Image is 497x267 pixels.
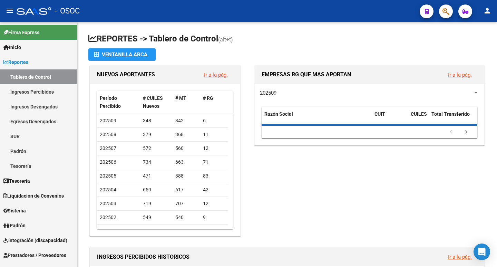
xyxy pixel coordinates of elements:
[262,71,351,78] span: EMPRESAS RG QUE MAS APORTAN
[100,187,116,192] span: 202504
[431,111,470,117] span: Total Transferido
[198,68,233,81] button: Ir a la pág.
[100,159,116,165] span: 202506
[100,173,116,179] span: 202505
[143,158,170,166] div: 734
[203,186,225,194] div: 42
[204,72,228,78] a: Ir a la pág.
[3,177,30,185] span: Tesorería
[460,128,473,136] a: go to next page
[100,214,116,220] span: 202502
[140,91,173,114] datatable-header-cell: # CUILES Nuevos
[175,186,197,194] div: 617
[143,172,170,180] div: 471
[97,254,189,260] span: INGRESOS PERCIBIDOS HISTORICOS
[448,254,472,260] a: Ir a la pág.
[88,48,156,61] button: Ventanilla ARCA
[264,111,293,117] span: Razón Social
[372,107,408,130] datatable-header-cell: CUIT
[100,228,116,234] span: 202501
[143,213,170,221] div: 549
[408,107,429,130] datatable-header-cell: CUILES
[175,95,186,101] span: # MT
[97,71,155,78] span: NUEVOS APORTANTES
[100,118,116,123] span: 202509
[3,44,21,51] span: Inicio
[218,36,233,43] span: (alt+t)
[3,192,64,200] span: Liquidación de Convenios
[3,29,39,36] span: Firma Express
[175,117,197,125] div: 342
[143,144,170,152] div: 572
[374,111,385,117] span: CUIT
[100,201,116,206] span: 202503
[411,111,427,117] span: CUILES
[448,72,472,78] a: Ir a la pág.
[143,200,170,208] div: 719
[3,237,67,244] span: Integración (discapacidad)
[203,131,225,139] div: 11
[445,128,458,136] a: go to previous page
[6,7,14,15] mat-icon: menu
[175,213,197,221] div: 540
[94,48,150,61] div: Ventanilla ARCA
[3,251,66,259] span: Prestadores / Proveedores
[143,227,170,235] div: 432
[97,91,140,114] datatable-header-cell: Período Percibido
[175,131,197,139] div: 368
[143,131,170,139] div: 379
[203,172,225,180] div: 83
[175,158,197,166] div: 663
[88,33,486,45] h1: REPORTES -> Tablero de Control
[175,144,197,152] div: 560
[203,117,225,125] div: 6
[175,227,197,235] div: 416
[200,91,228,114] datatable-header-cell: # RG
[260,90,276,96] span: 202509
[100,95,121,109] span: Período Percibido
[203,95,213,101] span: # RG
[203,200,225,208] div: 12
[203,227,225,235] div: 16
[483,7,491,15] mat-icon: person
[3,207,26,214] span: Sistema
[203,213,225,221] div: 9
[175,172,197,180] div: 388
[262,107,372,130] datatable-header-cell: Razón Social
[173,91,200,114] datatable-header-cell: # MT
[442,68,477,81] button: Ir a la pág.
[143,117,170,125] div: 348
[100,145,116,151] span: 202507
[100,132,116,137] span: 202508
[429,107,477,130] datatable-header-cell: Total Transferido
[474,244,490,260] div: Open Intercom Messenger
[143,95,163,109] span: # CUILES Nuevos
[175,200,197,208] div: 707
[143,186,170,194] div: 659
[442,250,477,263] button: Ir a la pág.
[55,3,80,19] span: - OSOC
[203,144,225,152] div: 12
[3,58,28,66] span: Reportes
[3,222,26,229] span: Padrón
[203,158,225,166] div: 71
